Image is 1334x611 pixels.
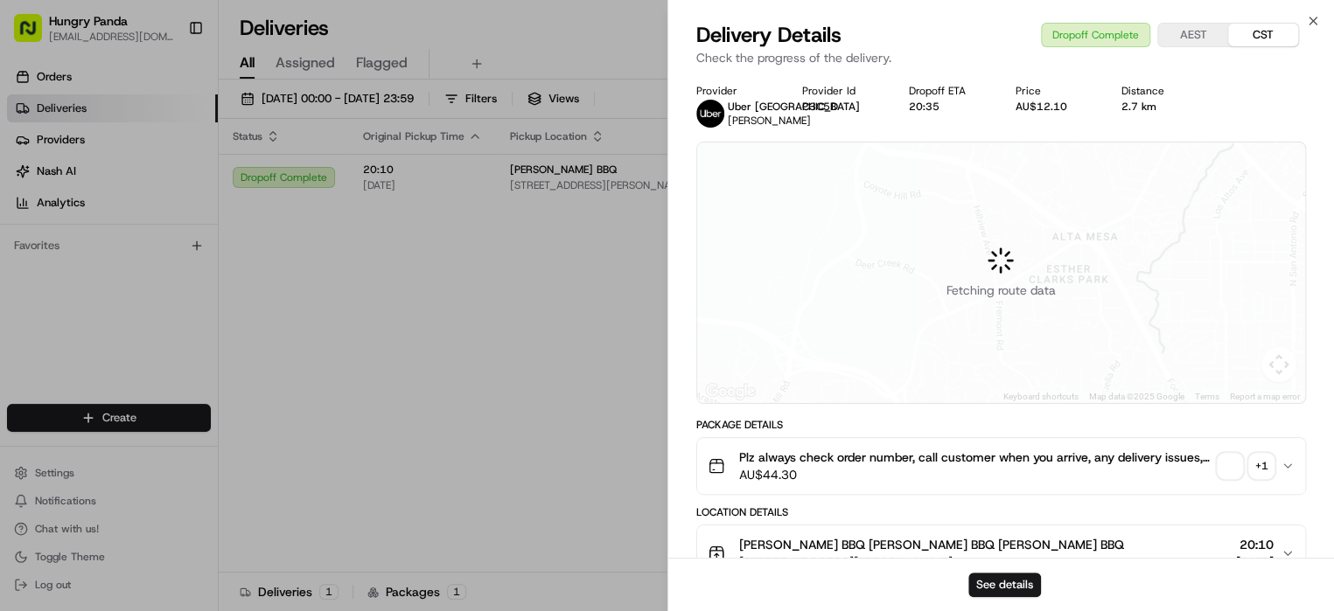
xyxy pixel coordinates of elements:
[271,223,318,244] button: See all
[297,171,318,192] button: Start new chat
[696,21,842,49] span: Delivery Details
[696,49,1307,66] p: Check the progress of the delivery.
[697,525,1306,581] button: [PERSON_NAME] BBQ [PERSON_NAME] BBQ [PERSON_NAME] BBQ[STREET_ADDRESS][PERSON_NAME]20:10[DATE]
[1236,553,1274,571] span: [DATE]
[1015,100,1093,114] div: AU$12.10
[145,317,151,331] span: •
[17,301,45,329] img: Asif Zaman Khan
[1236,536,1274,553] span: 20:10
[141,383,288,414] a: 💻API Documentation
[1218,454,1274,478] button: +1
[1015,84,1093,98] div: Price
[909,100,988,114] div: 20:35
[17,166,49,198] img: 1736555255976-a54dd68f-1ca7-489b-9aae-adbdc363a1c4
[968,573,1041,597] button: See details
[17,392,31,406] div: 📗
[728,100,860,114] span: Uber [GEOGRAPHIC_DATA]
[148,392,162,406] div: 💻
[17,17,52,52] img: Nash
[909,84,988,98] div: Dropoff ETA
[728,114,811,128] span: [PERSON_NAME]
[1121,84,1200,98] div: Distance
[54,317,142,331] span: [PERSON_NAME]
[696,505,1307,519] div: Location Details
[739,536,1124,553] span: [PERSON_NAME] BBQ [PERSON_NAME] BBQ [PERSON_NAME] BBQ
[174,433,212,446] span: Pylon
[45,112,289,130] input: Clear
[739,448,1212,466] span: Plz always check order number, call customer when you arrive, any delivery issues, Contact WhatsA...
[739,466,1212,483] span: AU$44.30
[10,383,141,414] a: 📗Knowledge Base
[123,432,212,446] a: Powered byPylon
[35,318,49,332] img: 1736555255976-a54dd68f-1ca7-489b-9aae-adbdc363a1c4
[17,69,318,97] p: Welcome 👋
[1249,454,1274,478] div: + 1
[79,166,287,184] div: Start new chat
[155,317,189,331] span: 8月7日
[696,100,724,128] img: uber-new-logo.jpeg
[58,270,64,284] span: •
[1228,24,1298,46] button: CST
[802,84,881,98] div: Provider Id
[17,226,112,240] div: Past conversations
[1121,100,1200,114] div: 2.7 km
[696,84,775,98] div: Provider
[79,184,241,198] div: We're available if you need us!
[946,281,1056,299] span: Fetching route data
[35,390,134,407] span: Knowledge Base
[37,166,68,198] img: 4281594248423_2fcf9dad9f2a874258b8_72.png
[802,100,836,114] button: C3C5B
[165,390,281,407] span: API Documentation
[739,553,1124,571] span: [STREET_ADDRESS][PERSON_NAME]
[1158,24,1228,46] button: AEST
[697,438,1306,494] button: Plz always check order number, call customer when you arrive, any delivery issues, Contact WhatsA...
[67,270,108,284] span: 8月15日
[696,418,1307,432] div: Package Details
